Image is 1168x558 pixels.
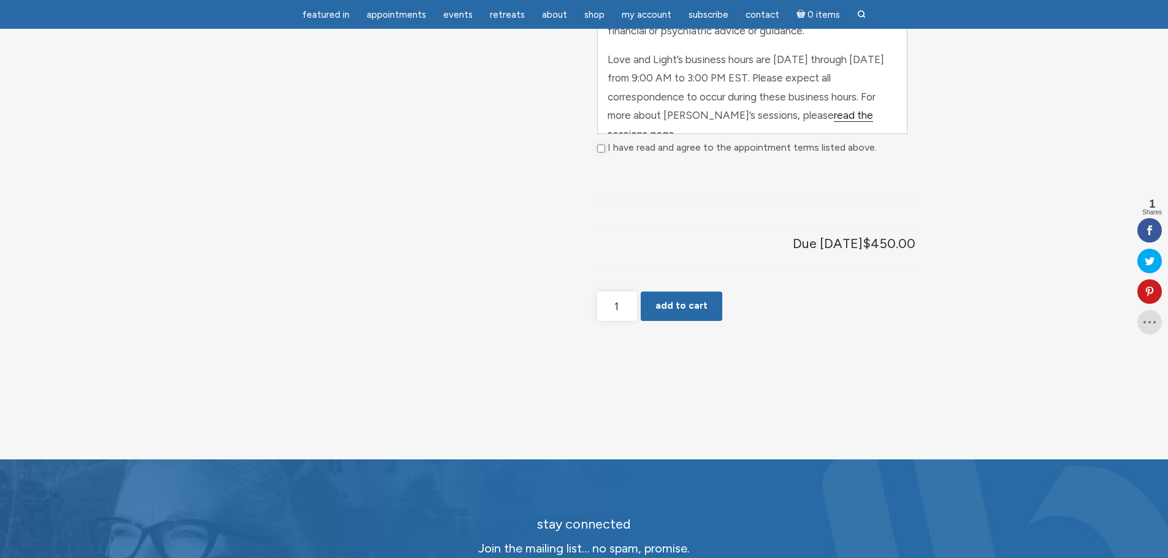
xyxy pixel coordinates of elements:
[367,539,802,558] p: Join the mailing list… no spam, promise.
[746,9,779,20] span: Contact
[622,9,671,20] span: My Account
[436,3,480,27] a: Events
[367,517,802,532] h2: stay connected
[789,2,848,27] a: Cart0 items
[614,3,679,27] a: My Account
[608,6,865,37] each: NOT be substituted for any professional medical, legal, financial or psychiatric advice or guidance.
[597,342,915,353] iframe: PayPal Message 1
[681,3,736,27] a: Subscribe
[584,9,605,20] span: Shop
[1142,198,1162,209] span: 1
[793,232,915,255] p: Due [DATE]
[443,9,473,20] span: Events
[597,292,637,322] input: Product quantity
[295,3,357,27] a: featured in
[608,50,896,144] p: Love and Light’s business hours are [DATE] through [DATE] from 9:00 AM to 3:00 PM EST. Please exp...
[863,235,915,251] span: $450.00
[608,141,877,154] label: I have read and agree to the appointment terms listed above.
[796,9,808,20] i: Cart
[302,9,349,20] span: featured in
[1142,209,1162,216] span: Shares
[689,9,728,20] span: Subscribe
[738,3,787,27] a: Contact
[542,9,567,20] span: About
[535,3,574,27] a: About
[367,9,426,20] span: Appointments
[577,3,612,27] a: Shop
[807,10,840,20] span: 0 items
[490,9,525,20] span: Retreats
[359,3,433,27] a: Appointments
[641,292,722,321] button: Add to cart
[483,3,532,27] a: Retreats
